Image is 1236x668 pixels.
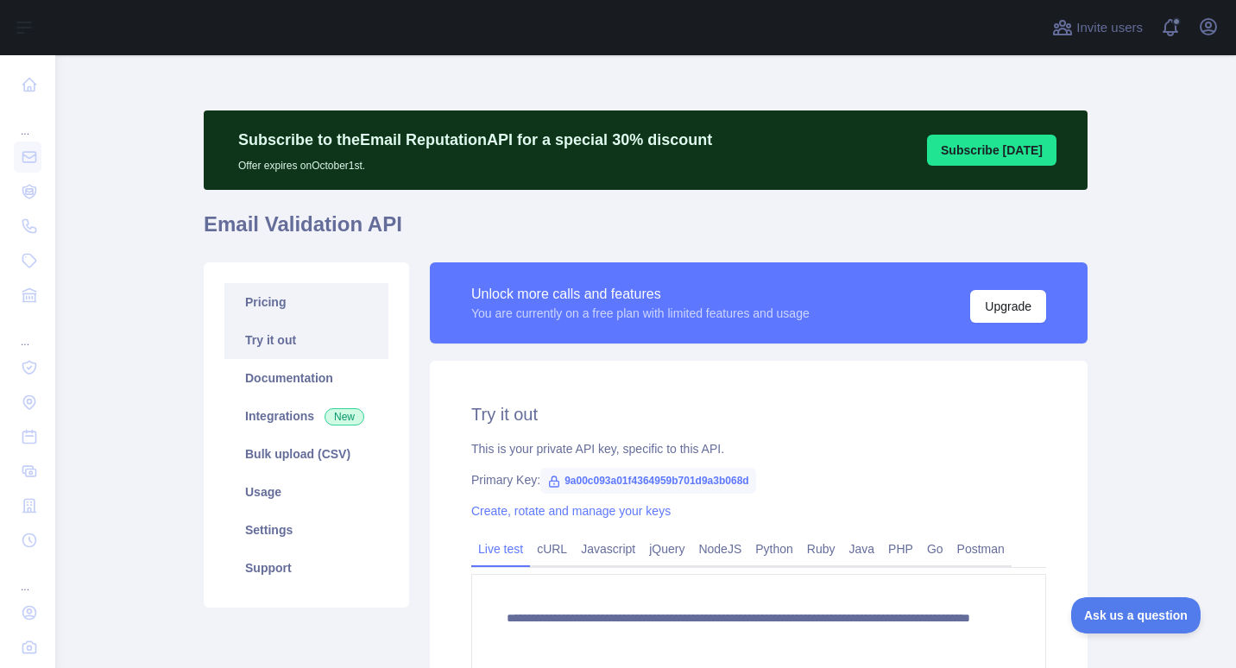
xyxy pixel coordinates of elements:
[574,535,642,563] a: Javascript
[471,305,810,322] div: You are currently on a free plan with limited features and usage
[920,535,950,563] a: Go
[1049,14,1146,41] button: Invite users
[927,135,1056,166] button: Subscribe [DATE]
[471,402,1046,426] h2: Try it out
[471,440,1046,457] div: This is your private API key, specific to this API.
[238,152,712,173] p: Offer expires on October 1st.
[642,535,691,563] a: jQuery
[14,559,41,594] div: ...
[471,284,810,305] div: Unlock more calls and features
[540,468,756,494] span: 9a00c093a01f4364959b701d9a3b068d
[224,511,388,549] a: Settings
[224,473,388,511] a: Usage
[224,435,388,473] a: Bulk upload (CSV)
[1076,18,1143,38] span: Invite users
[530,535,574,563] a: cURL
[881,535,920,563] a: PHP
[224,359,388,397] a: Documentation
[224,397,388,435] a: Integrations New
[1071,597,1201,633] iframe: Toggle Customer Support
[14,314,41,349] div: ...
[950,535,1012,563] a: Postman
[748,535,800,563] a: Python
[842,535,882,563] a: Java
[204,211,1088,252] h1: Email Validation API
[970,290,1046,323] button: Upgrade
[800,535,842,563] a: Ruby
[471,504,671,518] a: Create, rotate and manage your keys
[471,535,530,563] a: Live test
[224,321,388,359] a: Try it out
[224,549,388,587] a: Support
[325,408,364,425] span: New
[691,535,748,563] a: NodeJS
[14,104,41,138] div: ...
[224,283,388,321] a: Pricing
[238,128,712,152] p: Subscribe to the Email Reputation API for a special 30 % discount
[471,471,1046,488] div: Primary Key:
